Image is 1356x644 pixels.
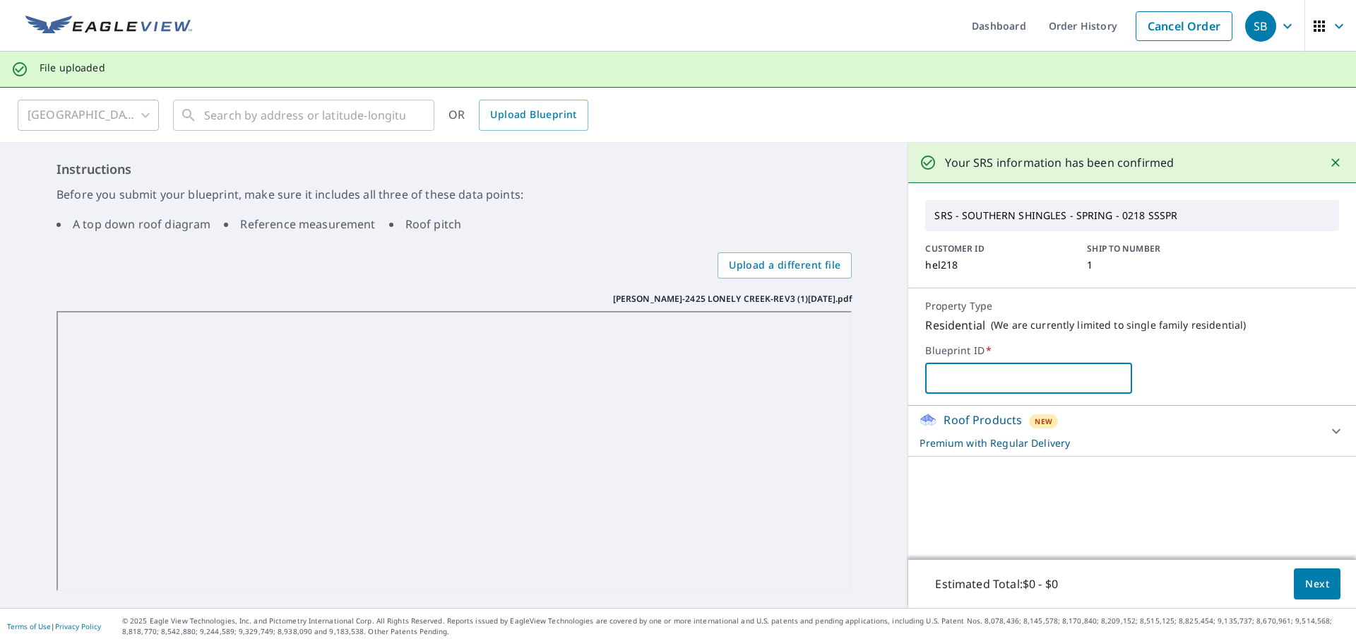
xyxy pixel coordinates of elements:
p: Estimated Total: $0 - $0 [924,568,1069,599]
button: Close [1326,153,1345,172]
label: Blueprint ID [925,344,1339,357]
p: Roof Products [944,411,1022,428]
p: Property Type [925,300,1339,312]
p: ( We are currently limited to single family residential ) [991,319,1246,332]
p: SHIP TO NUMBER [1087,242,1232,255]
input: Search by address or latitude-longitude [204,95,405,135]
div: [GEOGRAPHIC_DATA] [18,95,159,135]
span: Next [1305,575,1329,593]
div: SB [1245,11,1276,42]
p: File uploaded [40,62,105,74]
span: Upload a different file [729,257,840,274]
span: New [1035,416,1052,427]
p: Your SRS information has been confirmed [945,154,1174,171]
p: © 2025 Eagle View Technologies, Inc. and Pictometry International Corp. All Rights Reserved. Repo... [122,616,1349,637]
li: A top down roof diagram [56,216,210,233]
a: Upload Blueprint [479,100,588,131]
p: [PERSON_NAME]-2425 LONELY CREEK-REV3 (1)[DATE].pdf [613,293,852,305]
p: hel218 [925,259,1070,271]
img: EV Logo [25,16,192,37]
span: Upload Blueprint [490,106,576,124]
iframe: LEFEVRE-2425 LONELY CREEK-REV3 (1)9.19.25.pdf [56,311,852,592]
a: Privacy Policy [55,621,101,631]
p: 1 [1087,259,1232,271]
h6: Instructions [56,160,852,179]
div: Roof ProductsNewPremium with Regular Delivery [920,411,1345,450]
a: Terms of Use [7,621,51,631]
p: CUSTOMER ID [925,242,1070,255]
p: SRS - SOUTHERN SHINGLES - SPRING - 0218 SSSPR [929,204,1336,228]
button: Next [1294,568,1340,600]
div: OR [448,100,588,131]
p: Residential [925,317,985,334]
a: Cancel Order [1136,11,1232,41]
li: Reference measurement [224,216,375,233]
p: Before you submit your blueprint, make sure it includes all three of these data points: [56,186,852,203]
li: Roof pitch [389,216,462,233]
p: Premium with Regular Delivery [920,435,1319,450]
label: Upload a different file [718,252,852,279]
p: | [7,622,101,631]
